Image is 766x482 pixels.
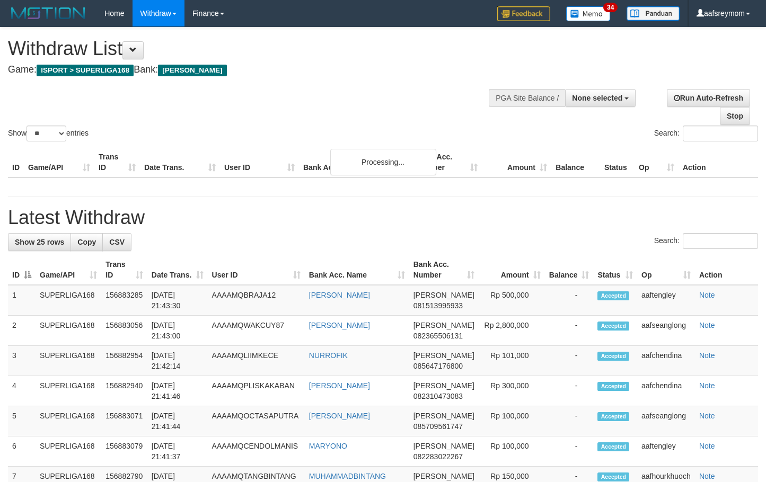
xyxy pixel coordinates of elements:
td: AAAAMQOCTASAPUTRA [208,406,305,436]
img: panduan.png [627,6,680,21]
a: Copy [71,233,103,251]
span: Accepted [597,472,629,481]
span: [PERSON_NAME] [413,472,474,480]
th: Balance: activate to sort column ascending [545,255,594,285]
th: Game/API: activate to sort column ascending [36,255,101,285]
td: Rp 2,800,000 [479,316,545,346]
a: Note [699,351,715,360]
td: 3 [8,346,36,376]
th: Amount: activate to sort column ascending [479,255,545,285]
td: aafchendina [637,376,695,406]
span: Copy 082310473083 to clipboard [413,392,463,400]
td: 156882954 [101,346,147,376]
th: Bank Acc. Name [299,147,412,177]
a: [PERSON_NAME] [309,321,370,329]
td: [DATE] 21:41:37 [147,436,208,467]
span: Copy 085647176800 to clipboard [413,362,463,370]
a: Note [699,412,715,420]
span: Copy 082365506131 to clipboard [413,332,463,340]
h4: Game: Bank: [8,65,500,75]
th: Game/API [24,147,94,177]
span: Accepted [597,322,629,331]
a: Note [699,321,715,329]
span: [PERSON_NAME] [413,442,474,450]
a: Note [699,381,715,390]
img: Button%20Memo.svg [566,6,611,21]
span: 34 [603,3,618,12]
th: Amount [482,147,551,177]
img: MOTION_logo.png [8,5,89,21]
td: [DATE] 21:41:46 [147,376,208,406]
label: Search: [654,126,758,141]
a: Show 25 rows [8,233,71,251]
td: aaftengley [637,285,695,316]
td: - [545,346,594,376]
span: Accepted [597,382,629,391]
label: Show entries [8,126,89,141]
button: None selected [565,89,636,107]
td: Rp 100,000 [479,436,545,467]
a: NURROFIK [309,351,348,360]
td: [DATE] 21:43:00 [147,316,208,346]
td: - [545,406,594,436]
td: 5 [8,406,36,436]
label: Search: [654,233,758,249]
td: Rp 300,000 [479,376,545,406]
span: [PERSON_NAME] [413,412,474,420]
th: User ID: activate to sort column ascending [208,255,305,285]
span: [PERSON_NAME] [413,291,474,299]
td: 2 [8,316,36,346]
span: Copy [77,238,96,246]
h1: Withdraw List [8,38,500,59]
td: SUPERLIGA168 [36,436,101,467]
span: [PERSON_NAME] [413,381,474,390]
th: Bank Acc. Name: activate to sort column ascending [305,255,409,285]
th: Action [679,147,758,177]
span: Copy 082283022267 to clipboard [413,452,463,461]
td: AAAAMQCENDOLMANIS [208,436,305,467]
th: User ID [220,147,299,177]
th: Trans ID: activate to sort column ascending [101,255,147,285]
td: 4 [8,376,36,406]
td: [DATE] 21:42:14 [147,346,208,376]
a: MUHAMMADBINTANG [309,472,386,480]
span: Accepted [597,412,629,421]
span: ISPORT > SUPERLIGA168 [37,65,134,76]
span: [PERSON_NAME] [413,321,474,329]
th: Bank Acc. Number: activate to sort column ascending [409,255,479,285]
td: aafseanglong [637,316,695,346]
td: 156883071 [101,406,147,436]
td: aaftengley [637,436,695,467]
span: Copy 085709561747 to clipboard [413,422,463,431]
a: CSV [102,233,131,251]
td: aafchendina [637,346,695,376]
th: Date Trans.: activate to sort column ascending [147,255,208,285]
th: ID: activate to sort column descending [8,255,36,285]
td: [DATE] 21:43:30 [147,285,208,316]
td: AAAAMQWAKCUY87 [208,316,305,346]
th: Balance [551,147,600,177]
td: AAAAMQPLISKAKABAN [208,376,305,406]
span: Show 25 rows [15,238,64,246]
td: SUPERLIGA168 [36,376,101,406]
span: CSV [109,238,125,246]
td: 1 [8,285,36,316]
th: ID [8,147,24,177]
td: 156882940 [101,376,147,406]
td: [DATE] 21:41:44 [147,406,208,436]
a: Note [699,442,715,450]
td: - [545,376,594,406]
span: [PERSON_NAME] [413,351,474,360]
td: AAAAMQLIIMKECE [208,346,305,376]
select: Showentries [27,126,66,141]
td: 156883079 [101,436,147,467]
td: - [545,436,594,467]
span: None selected [572,94,622,102]
td: aafseanglong [637,406,695,436]
td: 156883285 [101,285,147,316]
th: Action [695,255,758,285]
a: MARYONO [309,442,347,450]
span: Copy 081513995933 to clipboard [413,301,463,310]
th: Op: activate to sort column ascending [637,255,695,285]
td: Rp 100,000 [479,406,545,436]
